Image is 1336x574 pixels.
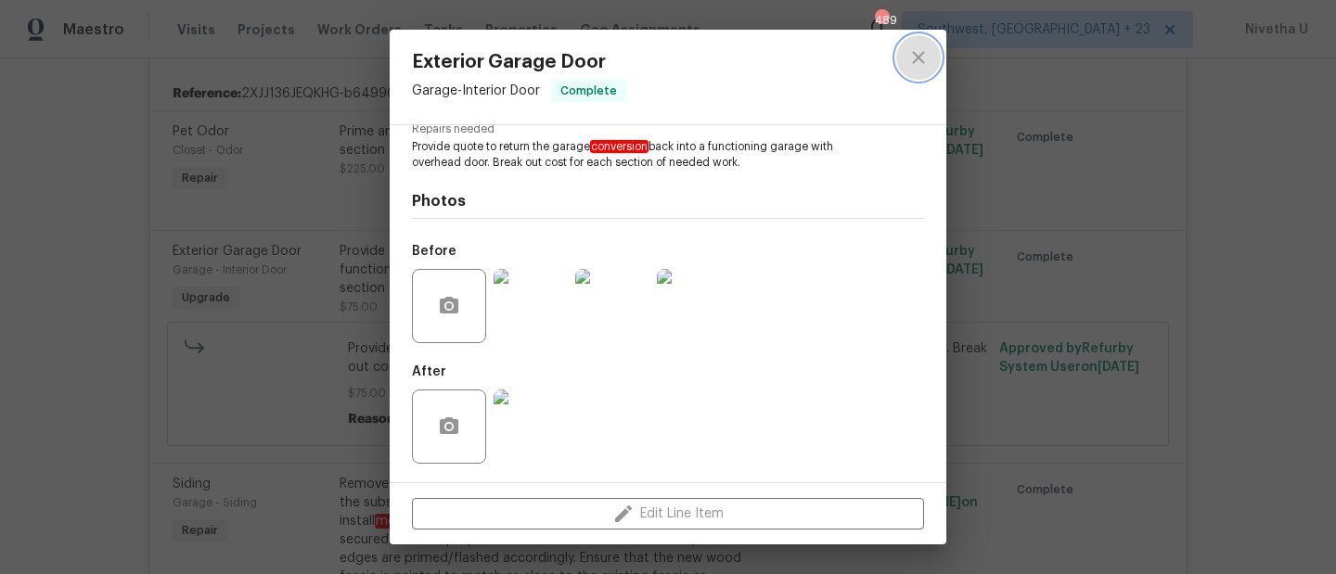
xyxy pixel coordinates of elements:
[412,123,924,135] span: Repairs needed
[412,139,873,171] span: Provide quote to return the garage back into a functioning garage with overhead door. Break out c...
[896,35,941,80] button: close
[412,245,456,258] h5: Before
[875,11,888,30] div: 489
[412,84,540,97] span: Garage - Interior Door
[590,140,649,153] em: conversion
[412,52,626,72] span: Exterior Garage Door
[553,82,624,100] span: Complete
[412,365,446,378] h5: After
[412,192,924,210] h4: Photos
